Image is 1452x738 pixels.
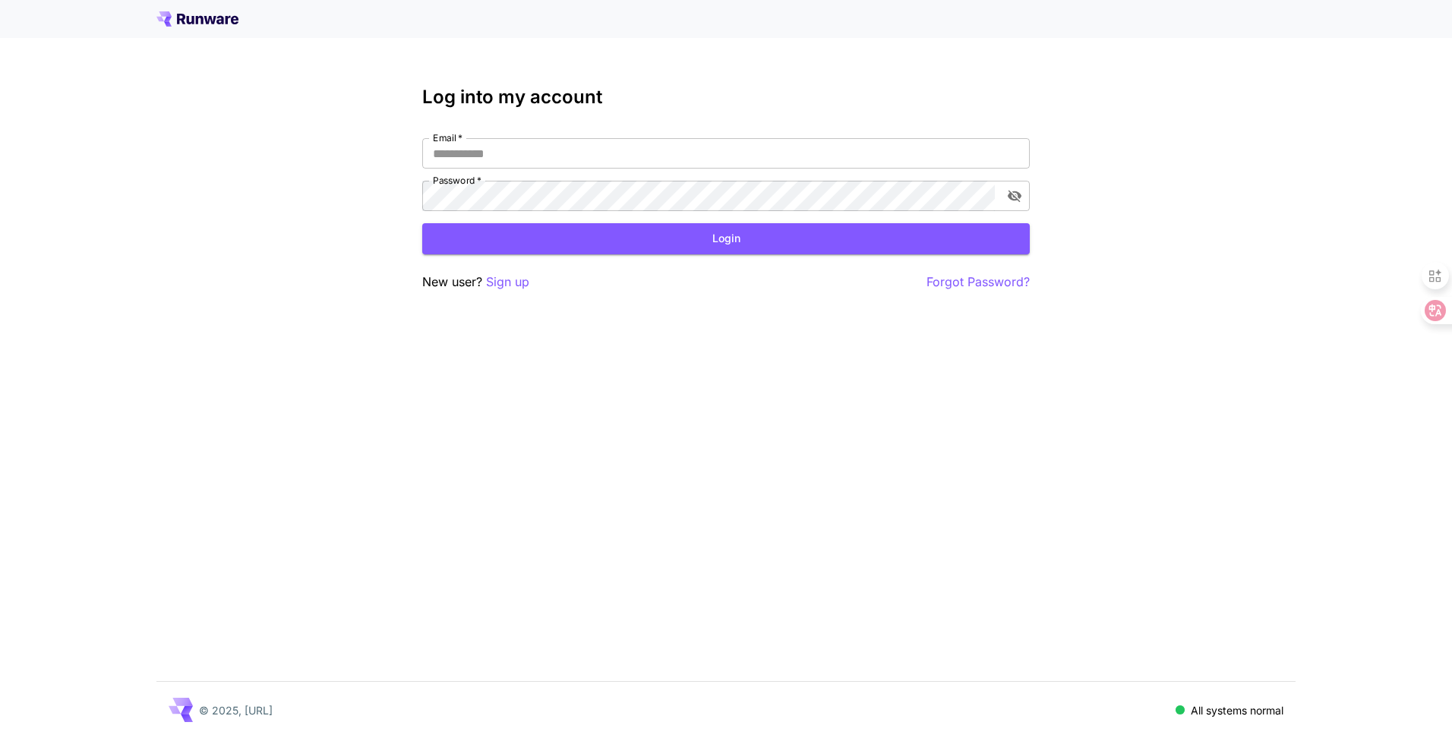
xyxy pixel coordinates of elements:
[433,174,481,187] label: Password
[926,273,1030,292] button: Forgot Password?
[1191,702,1283,718] p: All systems normal
[199,702,273,718] p: © 2025, [URL]
[433,131,462,144] label: Email
[1001,182,1028,210] button: toggle password visibility
[422,223,1030,254] button: Login
[422,87,1030,108] h3: Log into my account
[422,273,529,292] p: New user?
[486,273,529,292] button: Sign up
